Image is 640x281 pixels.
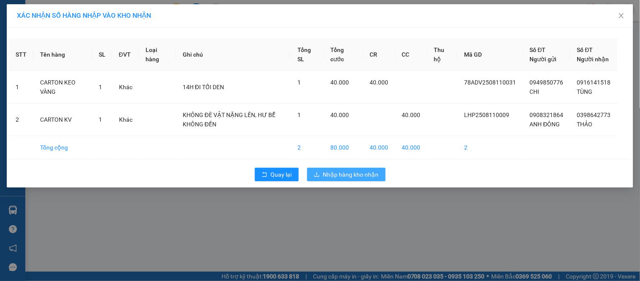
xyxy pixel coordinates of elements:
[402,112,421,118] span: 40.000
[99,84,102,90] span: 1
[610,4,633,28] button: Close
[9,38,33,71] th: STT
[530,46,546,53] span: Số ĐT
[176,38,291,71] th: Ghi chú
[17,11,151,19] span: XÁC NHẬN SỐ HÀNG NHẬP VÀO KHO NHẬN
[464,79,516,86] span: 78ADV2508110031
[458,38,523,71] th: Mã GD
[530,121,560,128] span: ANH ĐÔNG
[9,71,33,104] td: 1
[395,136,427,159] td: 40.000
[324,38,363,71] th: Tổng cước
[458,136,523,159] td: 2
[183,84,224,90] span: 14H ĐI TỐI DEN
[112,71,139,104] td: Khác
[363,136,395,159] td: 40.000
[33,71,92,104] td: CARTON KEO VÀNG
[577,112,611,118] span: 0398642773
[577,121,593,128] span: THẢO
[112,38,139,71] th: ĐVT
[331,79,349,86] span: 40.000
[530,112,564,118] span: 0908321864
[255,168,299,181] button: rollbackQuay lại
[314,172,320,178] span: download
[92,38,112,71] th: SL
[33,38,92,71] th: Tên hàng
[81,7,138,27] div: VP Phước Long 2
[530,88,540,95] span: CHI
[112,104,139,136] td: Khác
[139,38,176,71] th: Loại hàng
[363,38,395,71] th: CR
[7,7,75,27] div: VP [PERSON_NAME]
[99,116,102,123] span: 1
[331,112,349,118] span: 40.000
[577,56,609,63] span: Người nhận
[79,55,139,66] div: 300.000
[262,172,267,178] span: rollback
[183,112,275,128] span: KHÔNG ĐÈ VẬT NẶNG LÊN, HƯ BỂ KHÔNG ĐỀN
[291,38,324,71] th: Tổng SL
[530,79,564,86] span: 0949850776
[291,136,324,159] td: 2
[370,79,389,86] span: 40.000
[577,79,611,86] span: 0916141518
[7,27,75,38] div: tâm
[464,112,510,118] span: LHP2508110009
[324,136,363,159] td: 80.000
[307,168,386,181] button: downloadNhập hàng kho nhận
[577,46,593,53] span: Số ĐT
[79,57,91,65] span: CC :
[323,170,379,179] span: Nhập hàng kho nhận
[7,8,20,17] span: Gửi:
[395,38,427,71] th: CC
[618,12,625,19] span: close
[530,56,557,63] span: Người gửi
[9,104,33,136] td: 2
[81,27,138,38] div: NHỚ
[33,104,92,136] td: CARTON KV
[33,136,92,159] td: Tổng cộng
[427,38,458,71] th: Thu hộ
[577,88,593,95] span: TÙNG
[81,8,101,17] span: Nhận:
[271,170,292,179] span: Quay lại
[297,112,301,118] span: 1
[297,79,301,86] span: 1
